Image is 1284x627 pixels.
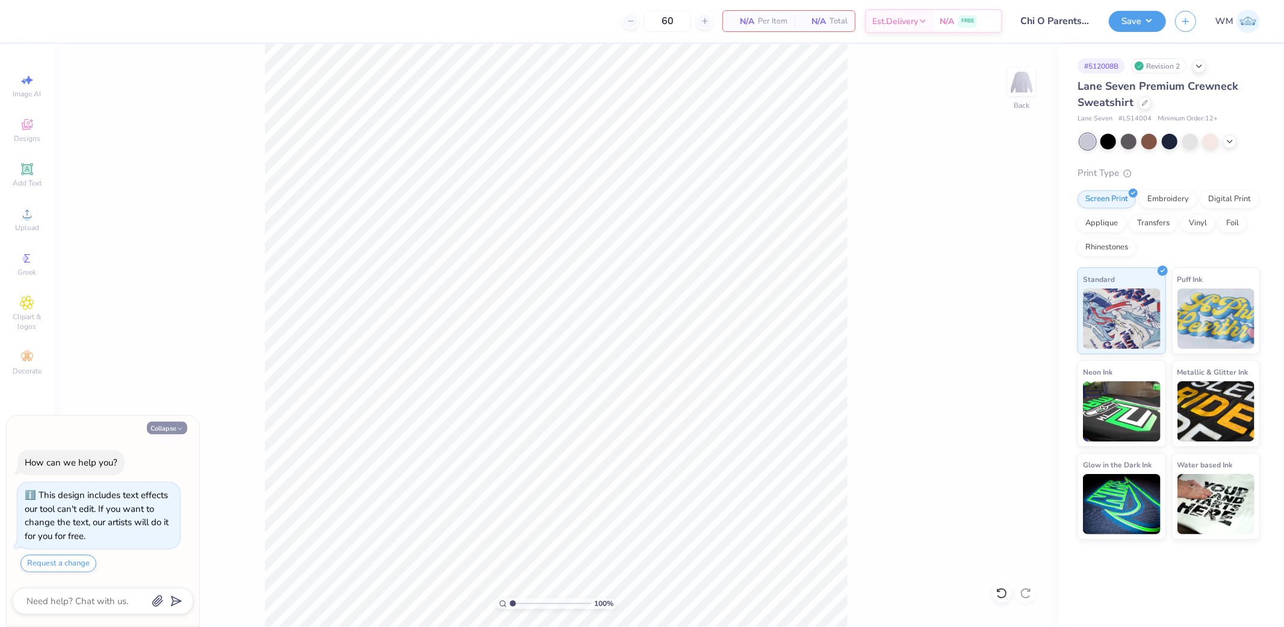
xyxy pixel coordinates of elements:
span: Image AI [13,89,42,99]
span: Upload [15,223,39,232]
span: Puff Ink [1177,273,1203,285]
span: Lane Seven Premium Crewneck Sweatshirt [1078,79,1238,110]
img: Neon Ink [1083,381,1161,441]
span: 100 % [594,598,613,609]
input: Untitled Design [1011,9,1100,33]
div: Applique [1078,214,1126,232]
button: Request a change [20,555,96,572]
span: Metallic & Glitter Ink [1177,366,1248,378]
div: Revision 2 [1131,58,1186,73]
div: Digital Print [1200,190,1259,208]
span: FREE [961,17,974,25]
div: Rhinestones [1078,239,1136,257]
img: Wilfredo Manabat [1236,10,1260,33]
img: Back [1010,70,1034,94]
span: N/A [730,15,754,28]
span: Neon Ink [1083,366,1112,378]
div: Vinyl [1181,214,1215,232]
div: This design includes text effects our tool can't edit. If you want to change the text, our artist... [25,489,169,542]
button: Save [1109,11,1166,32]
input: – – [644,10,691,32]
img: Standard [1083,289,1161,349]
div: Embroidery [1140,190,1197,208]
div: Transfers [1129,214,1177,232]
span: N/A [802,15,826,28]
span: Greek [18,267,37,277]
span: N/A [940,15,954,28]
div: Print Type [1078,166,1260,180]
span: Est. Delivery [872,15,918,28]
span: WM [1215,14,1233,28]
span: Water based Ink [1177,458,1233,471]
div: How can we help you? [25,457,117,469]
span: Decorate [13,366,42,376]
img: Metallic & Glitter Ink [1177,381,1255,441]
div: Screen Print [1078,190,1136,208]
a: WM [1215,10,1260,33]
span: Per Item [758,15,787,28]
div: Back [1014,100,1029,111]
img: Water based Ink [1177,474,1255,534]
span: # LS14004 [1118,114,1152,124]
span: Standard [1083,273,1115,285]
div: Foil [1218,214,1247,232]
img: Glow in the Dark Ink [1083,474,1161,534]
span: Minimum Order: 12 + [1158,114,1218,124]
div: # 512008B [1078,58,1125,73]
span: Total [830,15,848,28]
span: Add Text [13,178,42,188]
span: Clipart & logos [6,312,48,331]
span: Designs [14,134,40,143]
span: Glow in the Dark Ink [1083,458,1152,471]
img: Puff Ink [1177,289,1255,349]
span: Lane Seven [1078,114,1112,124]
button: Collapse [147,422,187,434]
